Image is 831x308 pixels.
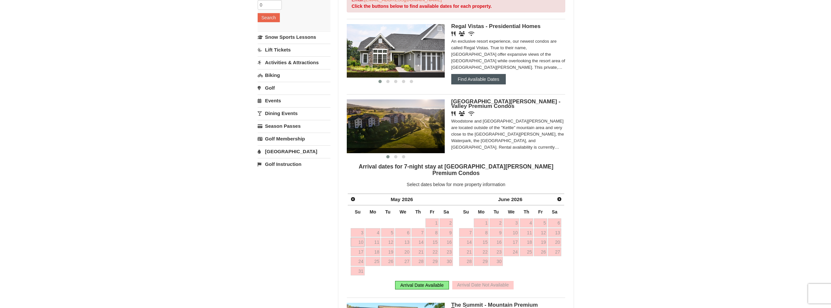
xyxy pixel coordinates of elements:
a: 20 [548,238,561,247]
a: 2 [489,218,503,227]
a: 27 [395,257,411,266]
a: Golf Instruction [258,158,330,170]
a: 22 [425,247,439,257]
a: 18 [520,238,533,247]
i: Banquet Facilities [459,111,465,116]
span: Friday [538,209,543,214]
a: 24 [503,247,519,257]
a: Activities & Attractions [258,56,330,68]
span: [GEOGRAPHIC_DATA][PERSON_NAME] - Valley Premium Condos [451,98,561,109]
span: Sunday [355,209,361,214]
a: 14 [411,238,425,247]
a: 9 [489,228,503,237]
a: 15 [474,238,489,247]
a: Prev [348,195,358,204]
a: 11 [520,228,533,237]
a: 17 [351,247,365,257]
a: 20 [395,247,411,257]
a: 14 [459,238,473,247]
div: Arrival Date Not Available [452,281,514,289]
a: 26 [534,247,547,257]
a: 7 [459,228,473,237]
span: Monday [478,209,485,214]
a: 19 [381,247,394,257]
a: [GEOGRAPHIC_DATA] [258,145,330,157]
a: 10 [503,228,519,237]
i: Wireless Internet (free) [468,111,474,116]
span: Saturday [443,209,449,214]
a: Events [258,95,330,107]
a: Snow Sports Lessons [258,31,330,43]
a: 5 [534,218,547,227]
a: 29 [474,257,489,266]
a: 17 [503,238,519,247]
span: Monday [370,209,376,214]
span: Prev [350,197,356,202]
i: Restaurant [451,31,455,36]
a: 10 [351,238,365,247]
span: Saturday [552,209,557,214]
a: 30 [439,257,453,266]
a: Dining Events [258,107,330,119]
a: 4 [365,228,381,237]
a: 24 [351,257,365,266]
a: 12 [534,228,547,237]
button: Search [258,13,280,22]
a: Golf Membership [258,133,330,145]
i: Restaurant [451,111,455,116]
a: 8 [474,228,489,237]
span: Friday [430,209,435,214]
a: 28 [459,257,473,266]
a: 25 [520,247,533,257]
div: Woodstone and [GEOGRAPHIC_DATA][PERSON_NAME] are located outside of the "Kettle" mountain area an... [451,118,566,151]
a: 25 [365,257,381,266]
a: 18 [365,247,381,257]
a: 19 [534,238,547,247]
a: 30 [489,257,503,266]
span: Tuesday [385,209,391,214]
a: 13 [395,238,411,247]
i: Wireless Internet (free) [468,31,474,36]
span: Select dates below for more property information [407,182,505,187]
span: 2026 [511,197,522,202]
a: Biking [258,69,330,81]
span: Wednesday [508,209,515,214]
a: Golf [258,82,330,94]
span: Thursday [415,209,421,214]
a: 12 [381,238,394,247]
a: 28 [411,257,425,266]
span: May [391,197,400,202]
span: Regal Vistas - Presidential Homes [451,23,541,29]
a: 1 [425,218,439,227]
a: 23 [439,247,453,257]
a: Next [555,195,564,204]
a: Season Passes [258,120,330,132]
a: 16 [489,238,503,247]
a: 8 [425,228,439,237]
div: An exclusive resort experience, our newest condos are called Regal Vistas. True to their name, [G... [451,38,566,71]
a: 23 [489,247,503,257]
a: 15 [425,238,439,247]
a: 27 [548,247,561,257]
a: 2 [439,218,453,227]
a: 3 [351,228,365,237]
span: Tuesday [494,209,499,214]
a: 3 [503,218,519,227]
a: 6 [548,218,561,227]
a: 16 [439,238,453,247]
a: 5 [381,228,394,237]
span: Next [557,197,562,202]
a: 6 [395,228,411,237]
button: Find Available Dates [451,74,506,84]
a: 26 [381,257,394,266]
a: 7 [411,228,425,237]
a: 21 [459,247,473,257]
a: 1 [474,218,489,227]
a: 22 [474,247,489,257]
a: 11 [365,238,381,247]
a: 21 [411,247,425,257]
span: 2026 [402,197,413,202]
strong: Click the buttons below to find available dates for each property. [352,4,492,9]
span: Thursday [524,209,529,214]
span: Sunday [463,209,469,214]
